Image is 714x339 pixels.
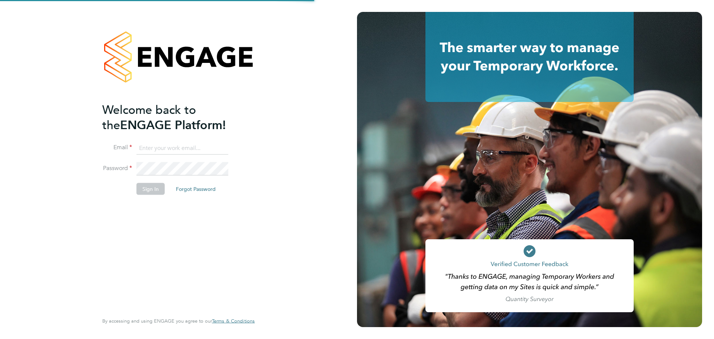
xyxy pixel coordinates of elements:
span: Welcome back to the [102,102,196,132]
input: Enter your work email... [136,141,228,155]
label: Email [102,144,132,151]
a: Terms & Conditions [212,318,255,324]
label: Password [102,164,132,172]
span: By accessing and using ENGAGE you agree to our [102,318,255,324]
h2: ENGAGE Platform! [102,102,247,132]
button: Sign In [136,183,165,195]
button: Forgot Password [170,183,222,195]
